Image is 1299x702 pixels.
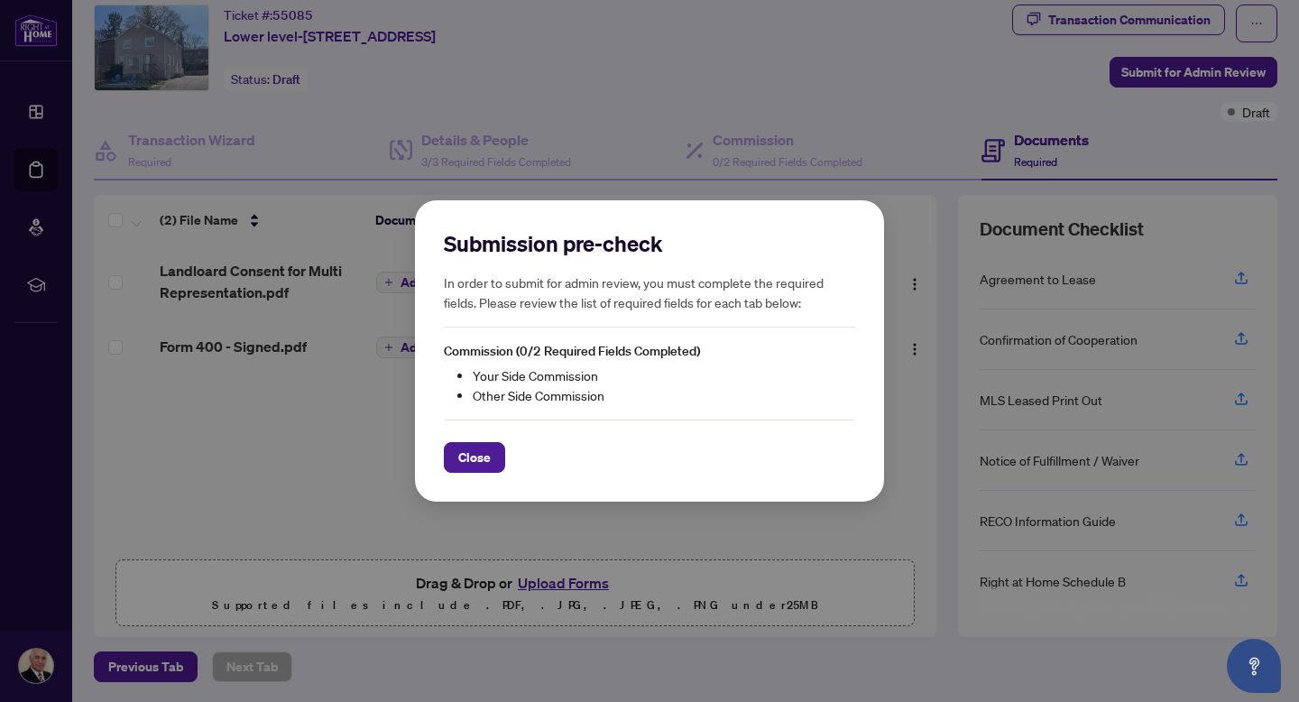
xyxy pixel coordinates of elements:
[444,343,700,359] span: Commission (0/2 Required Fields Completed)
[458,443,491,472] span: Close
[444,442,505,473] button: Close
[473,365,855,385] li: Your Side Commission
[473,385,855,405] li: Other Side Commission
[444,229,855,258] h2: Submission pre-check
[444,272,855,312] h5: In order to submit for admin review, you must complete the required fields. Please review the lis...
[1227,639,1281,693] button: Open asap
